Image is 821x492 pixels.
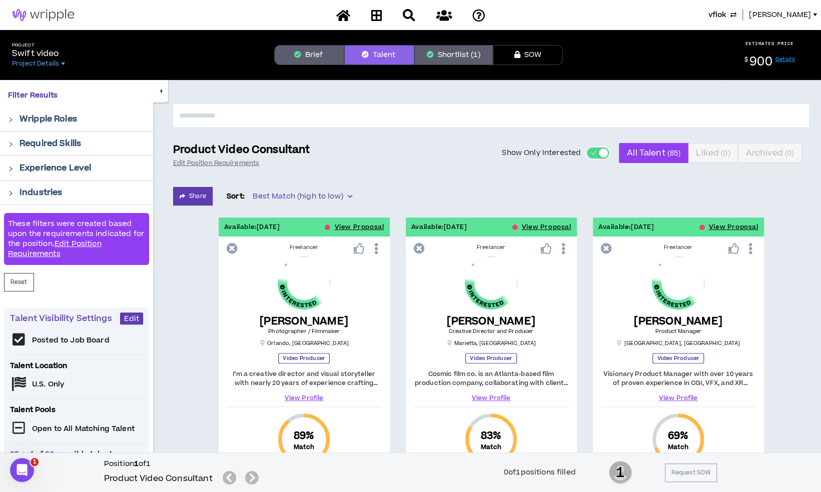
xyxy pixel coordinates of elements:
h5: [PERSON_NAME] [634,315,722,327]
a: View Profile [601,393,756,402]
a: View Profile [414,393,569,402]
a: Edit Position Requirements [8,238,102,259]
div: 0 of 1 positions filled [504,467,576,478]
button: Show Only Interested [587,147,609,158]
a: Edit Position Requirements [173,159,259,167]
p: Marietta , [GEOGRAPHIC_DATA] [446,339,536,347]
span: Project Details [12,59,59,67]
h5: Project [12,42,69,48]
small: ( 0 ) [721,148,730,158]
img: JWAKWKtDqBXESt317PCk7YOsBIeGQWqTtESLiK2l.png [465,256,517,309]
p: Posted to Job Board [32,335,110,345]
small: Match [481,443,502,451]
h5: Product Video Consultant [104,472,213,484]
span: right [8,166,14,171]
p: Experience Level [20,162,91,174]
small: ( 0 ) [785,148,794,158]
span: Creative Director and Producer [449,327,533,335]
img: SyDQHcoFOLv4EJArQgVSzuLDsnjPBmawZHUGqvQj.png [652,256,704,309]
p: Wripple Roles [20,113,77,125]
div: Freelancer [601,243,756,251]
p: Video Producer [652,353,703,363]
span: Archived [745,141,794,165]
sup: $ [744,55,748,64]
span: 83 % [481,429,501,443]
span: 900 [749,53,772,70]
button: Brief [274,45,344,65]
p: Swift video [12,47,69,59]
span: right [8,117,14,122]
span: 1 [31,458,39,466]
h5: [PERSON_NAME] [260,315,348,327]
p: Required Skills [20,137,81,149]
a: View Profile [227,393,382,402]
p: Available: [DATE] [598,222,654,232]
p: I’m a creative director and visual storyteller with nearly 20 years of experience crafting photo ... [227,369,382,387]
button: Share [173,187,213,205]
small: Match [294,443,315,451]
p: Product Video Consultant [173,143,310,157]
span: All Talent [627,141,680,165]
h5: [PERSON_NAME] [447,315,535,327]
span: right [8,141,14,147]
span: 1 [609,460,632,485]
span: Product Manager [655,327,701,335]
iframe: Intercom live chat [10,458,34,482]
p: Filter Results [8,90,145,101]
p: Visionary Product Manager with over 10 years of proven experience in CGI, VFX, and XR production.... [601,369,756,387]
h6: Position of 1 [104,459,263,469]
button: View Proposal [335,217,384,236]
button: View Proposal [709,217,758,236]
p: Video Producer [465,353,516,363]
img: W9ENjGCEZi8tVuMppVBQfXzOovXcAWy5pMCsFPaG.png [278,256,330,309]
span: Liked [696,141,730,165]
span: vflok [708,9,726,20]
small: Match [668,443,689,451]
button: Request SOW [665,463,717,482]
p: Available: [DATE] [224,222,280,232]
span: Show Only Interested [502,148,581,158]
span: 85 [10,449,21,459]
p: Available: [DATE] [411,222,467,232]
p: [GEOGRAPHIC_DATA] , [GEOGRAPHIC_DATA] [616,339,740,347]
p: Talent Visibility Settings [10,312,120,324]
div: These filters were created based upon the requirements indicated for the position. [4,213,149,265]
p: Orlando , [GEOGRAPHIC_DATA] [259,339,349,347]
p: Industries [20,186,62,198]
button: Edit [120,312,143,324]
span: Best Match (high to low) [253,189,352,204]
span: Photographer / Filmmaker [268,327,339,335]
span: 69 % [668,429,688,443]
div: Freelancer [414,243,569,251]
span: right [8,190,14,196]
span: [PERSON_NAME] [749,9,811,20]
p: Cosmic film co. is an Atlanta-based film production company, collaborating with clients across th... [414,369,569,387]
span: Edit [124,314,139,323]
button: vflok [708,9,736,20]
button: Reset [4,273,34,291]
p: Sort: [227,191,245,202]
button: Shortlist (1) [414,45,493,65]
b: 1 [134,458,139,469]
a: Details [775,55,795,63]
span: 89 % [294,429,314,443]
p: ESTIMATED PRICE [745,40,794,46]
small: ( 85 ) [667,148,681,158]
button: SOW [493,45,563,65]
span: out of possible talent matches for this position [10,449,143,469]
button: Talent [344,45,414,65]
div: Freelancer [227,243,382,251]
button: View Proposal [522,217,571,236]
span: 89 [43,449,57,459]
p: Video Producer [278,353,329,363]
